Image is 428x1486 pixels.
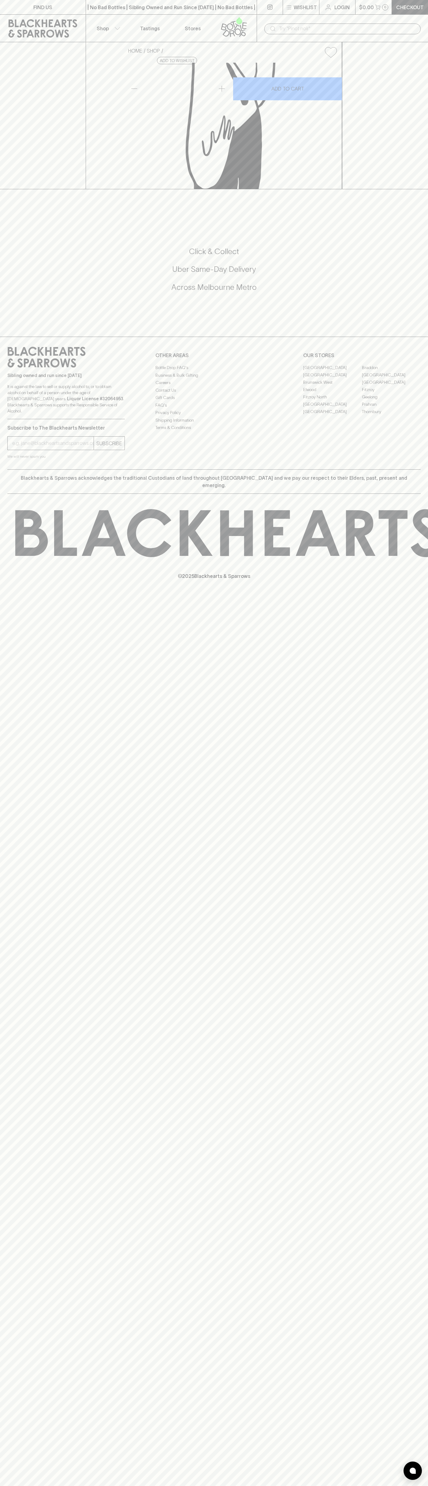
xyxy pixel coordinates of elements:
p: OTHER AREAS [155,352,273,359]
p: Checkout [396,4,424,11]
a: [GEOGRAPHIC_DATA] [303,408,362,415]
a: Privacy Policy [155,409,273,416]
p: OUR STORES [303,352,421,359]
a: [GEOGRAPHIC_DATA] [303,401,362,408]
p: Sibling owned and run since [DATE] [7,372,125,379]
a: [GEOGRAPHIC_DATA] [362,379,421,386]
p: 0 [384,6,386,9]
input: Try "Pinot noir" [279,24,416,34]
img: King River Pivo Czech Lager 375ml [123,63,342,189]
a: Stores [171,15,214,42]
p: It is against the law to sell or supply alcohol to, or to obtain alcohol on behalf of a person un... [7,383,125,414]
p: ADD TO CART [271,85,304,92]
a: [GEOGRAPHIC_DATA] [303,371,362,379]
a: Careers [155,379,273,386]
button: Shop [86,15,129,42]
button: SUBSCRIBE [94,437,125,450]
a: Terms & Conditions [155,424,273,431]
p: Login [334,4,350,11]
input: e.g. jane@blackheartsandsparrows.com.au [12,438,94,448]
button: Add to wishlist [157,57,197,64]
a: Fitzroy North [303,393,362,401]
a: Thornbury [362,408,421,415]
p: Stores [185,25,201,32]
button: Add to wishlist [322,45,339,60]
a: FAQ's [155,401,273,409]
p: We will never spam you [7,453,125,460]
a: Braddon [362,364,421,371]
p: Tastings [140,25,160,32]
strong: Liquor License #32064953 [67,396,123,401]
a: [GEOGRAPHIC_DATA] [303,364,362,371]
a: Bottle Drop FAQ's [155,364,273,371]
p: Wishlist [294,4,317,11]
h5: Across Melbourne Metro [7,282,421,292]
a: Business & Bulk Gifting [155,371,273,379]
h5: Click & Collect [7,246,421,257]
a: Elwood [303,386,362,393]
p: SUBSCRIBE [96,440,122,447]
a: Prahran [362,401,421,408]
a: SHOP [147,48,160,54]
p: Blackhearts & Sparrows acknowledges the traditional Custodians of land throughout [GEOGRAPHIC_DAT... [12,474,416,489]
div: Call to action block [7,222,421,324]
a: Gift Cards [155,394,273,401]
a: Shipping Information [155,416,273,424]
a: [GEOGRAPHIC_DATA] [362,371,421,379]
a: Contact Us [155,386,273,394]
p: $0.00 [359,4,374,11]
h5: Uber Same-Day Delivery [7,264,421,274]
img: bubble-icon [410,1468,416,1474]
a: Tastings [128,15,171,42]
p: Subscribe to The Blackhearts Newsletter [7,424,125,431]
button: ADD TO CART [233,77,342,100]
a: Geelong [362,393,421,401]
a: Fitzroy [362,386,421,393]
a: HOME [128,48,142,54]
p: FIND US [33,4,52,11]
a: Brunswick West [303,379,362,386]
p: Shop [97,25,109,32]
